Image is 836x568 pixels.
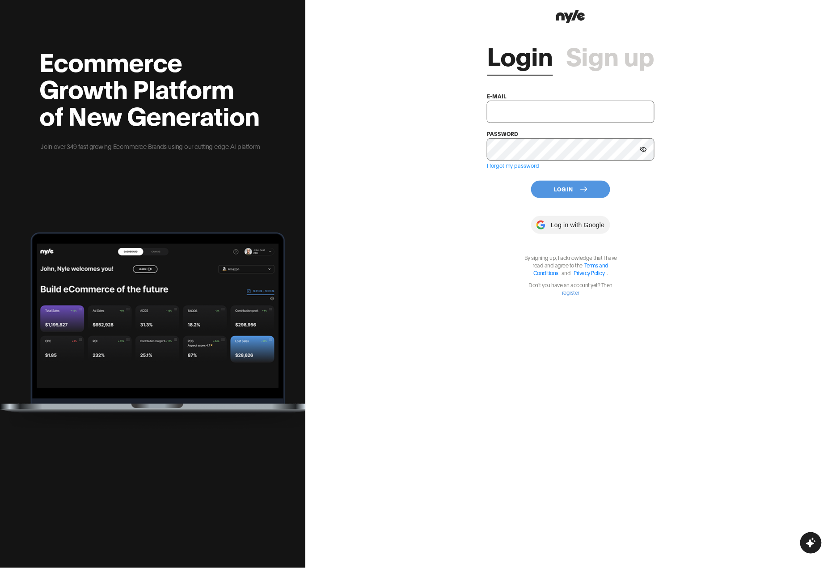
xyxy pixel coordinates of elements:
[519,281,622,296] p: Don't you have an account yet? Then
[39,47,262,128] h2: Ecommerce Growth Platform of New Generation
[562,289,579,296] a: register
[39,141,262,151] p: Join over 349 fast growing Ecommerce Brands using our cutting edge AI platform
[487,130,519,137] label: password
[519,254,622,276] p: By signing up, I acknowledge that I have read and agree to the .
[559,269,573,276] span: and
[533,262,608,276] a: Terms and Conditions
[574,269,605,276] a: Privacy Policy
[566,42,654,68] a: Sign up
[487,162,540,169] a: I forgot my password
[487,42,553,68] a: Login
[531,216,610,234] button: Log in with Google
[487,93,507,99] label: e-mail
[531,181,610,198] button: Log In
